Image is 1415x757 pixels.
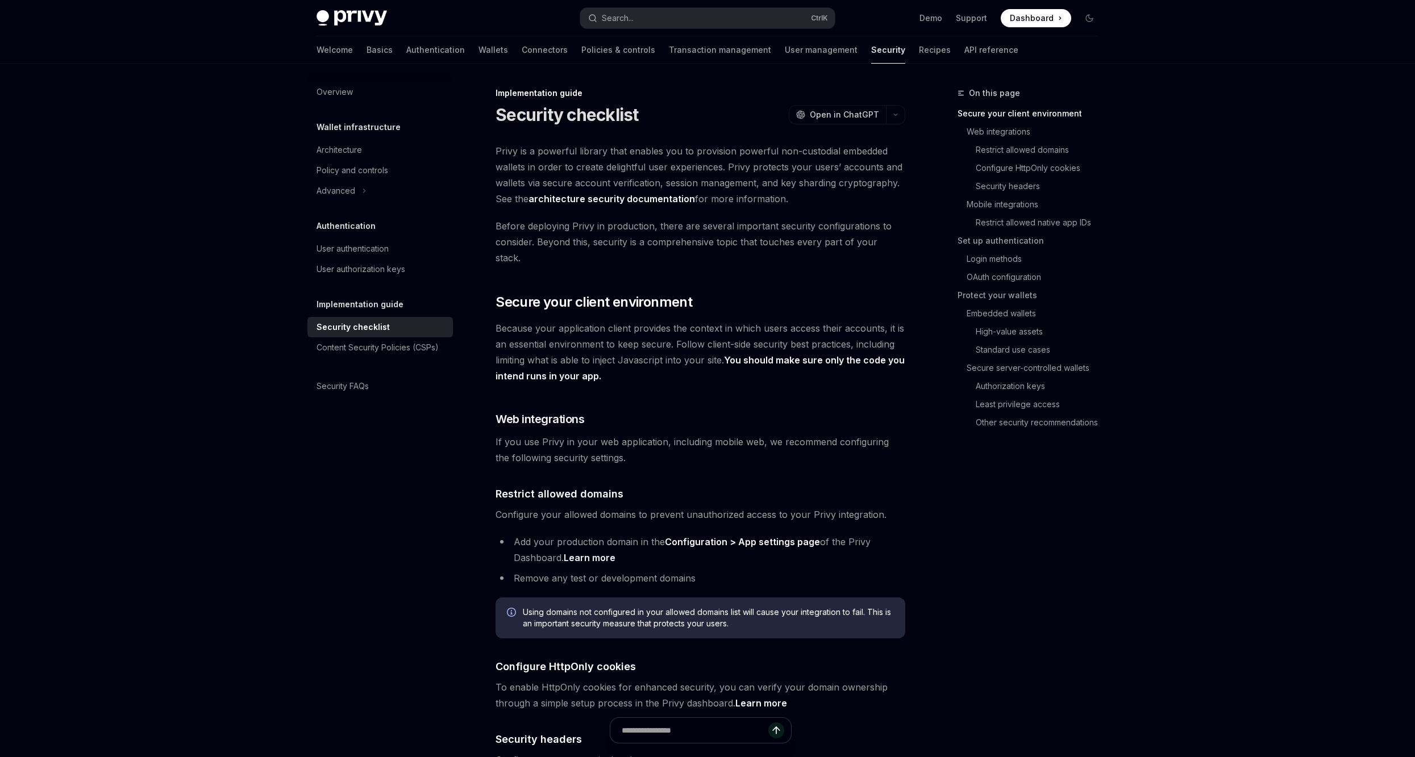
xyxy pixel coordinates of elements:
a: Mobile integrations [958,195,1108,214]
a: Set up authentication [958,232,1108,250]
div: Content Security Policies (CSPs) [317,341,439,354]
a: Architecture [307,140,453,160]
input: Ask a question... [622,718,768,743]
span: Web integrations [496,411,584,427]
a: Configuration > App settings page [665,536,820,548]
h1: Security checklist [496,104,639,125]
a: Secure your client environment [958,104,1108,123]
button: Search...CtrlK [580,8,835,28]
a: Secure server-controlled wallets [958,359,1108,377]
div: User authentication [317,242,389,256]
div: Implementation guide [496,87,905,99]
a: Wallets [478,36,508,64]
a: Overview [307,82,453,102]
h5: Wallet infrastructure [317,120,401,134]
div: User authorization keys [317,262,405,276]
a: Policies & controls [581,36,655,64]
span: Open in ChatGPT [810,109,879,120]
a: Transaction management [669,36,771,64]
span: Configure HttpOnly cookies [496,659,636,674]
span: If you use Privy in your web application, including mobile web, we recommend configuring the foll... [496,434,905,466]
a: Policy and controls [307,160,453,181]
li: Add your production domain in the of the Privy Dashboard. [496,534,905,566]
a: OAuth configuration [958,268,1108,286]
span: Restrict allowed domains [496,486,623,501]
span: On this page [969,86,1020,100]
a: Dashboard [1001,9,1071,27]
a: Learn more [564,552,615,564]
svg: Info [507,608,518,619]
a: Demo [919,12,942,24]
span: Before deploying Privy in production, there are several important security configurations to cons... [496,218,905,266]
div: Policy and controls [317,164,388,177]
button: Open in ChatGPT [789,105,886,124]
div: Security checklist [317,320,390,334]
div: Search... [602,11,634,25]
a: Web integrations [958,123,1108,141]
button: Toggle dark mode [1080,9,1098,27]
img: dark logo [317,10,387,26]
h5: Authentication [317,219,376,233]
a: Basics [367,36,393,64]
span: Configure your allowed domains to prevent unauthorized access to your Privy integration. [496,507,905,522]
a: Least privilege access [958,395,1108,413]
a: User authorization keys [307,259,453,279]
a: Restrict allowed domains [958,141,1108,159]
li: Remove any test or development domains [496,570,905,586]
a: Welcome [317,36,353,64]
a: Configure HttpOnly cookies [958,159,1108,177]
span: Ctrl K [811,14,828,23]
div: Advanced [317,184,355,198]
span: Because your application client provides the context in which users access their accounts, it is ... [496,320,905,384]
a: User authentication [307,239,453,259]
a: Authentication [406,36,465,64]
a: API reference [964,36,1018,64]
span: Dashboard [1010,12,1054,24]
a: Security headers [958,177,1108,195]
a: Embedded wallets [958,304,1108,323]
a: architecture security documentation [528,193,695,205]
a: Other security recommendations [958,413,1108,432]
div: Security FAQs [317,379,369,393]
a: High-value assets [958,323,1108,341]
a: Learn more [735,697,787,709]
div: Overview [317,85,353,99]
a: Support [956,12,987,24]
h5: Implementation guide [317,298,403,311]
a: Authorization keys [958,377,1108,395]
a: Security checklist [307,317,453,337]
div: Architecture [317,143,362,157]
a: Security [871,36,905,64]
a: User management [785,36,858,64]
a: Content Security Policies (CSPs) [307,337,453,358]
button: Send message [768,722,784,738]
a: Standard use cases [958,341,1108,359]
a: Protect your wallets [958,286,1108,304]
span: To enable HttpOnly cookies for enhanced security, you can verify your domain ownership through a ... [496,679,905,711]
a: Recipes [919,36,951,64]
button: Advanced [307,181,453,201]
span: Secure your client environment [496,293,692,311]
a: Security FAQs [307,376,453,396]
a: Restrict allowed native app IDs [958,214,1108,232]
a: Login methods [958,250,1108,268]
a: Connectors [522,36,568,64]
span: Privy is a powerful library that enables you to provision powerful non-custodial embedded wallets... [496,143,905,207]
span: Using domains not configured in your allowed domains list will cause your integration to fail. Th... [523,607,894,629]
